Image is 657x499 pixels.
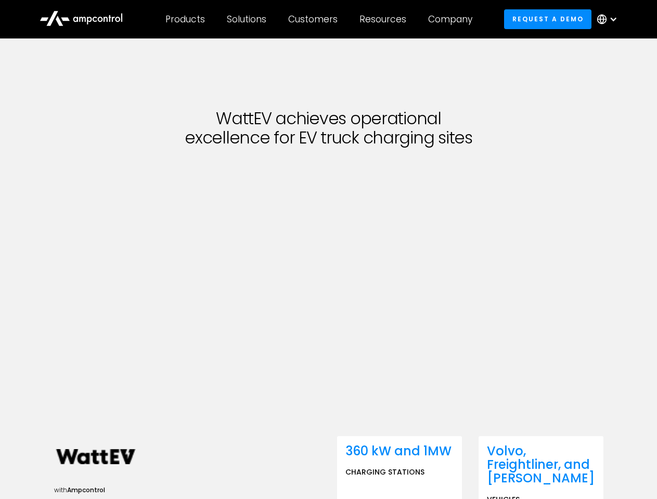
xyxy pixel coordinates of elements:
div: Solutions [227,14,266,25]
div: Customers [288,14,338,25]
span: Ampcontrol [67,485,105,494]
div: Volvo, Freightliner, and [PERSON_NAME] [487,444,595,485]
a: Request a demo [504,9,591,29]
iframe: WattEV (full) uses Ampcontrol for truck charging [100,154,558,411]
div: Products [165,14,205,25]
div: Resources [359,14,406,25]
div: Company [428,14,472,25]
p: Charging stations [345,466,424,478]
h1: WattEV achieves operational excellence for EV truck charging sites [100,109,558,148]
div: with [54,486,231,495]
div: 360 kW and 1MW [345,444,452,458]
